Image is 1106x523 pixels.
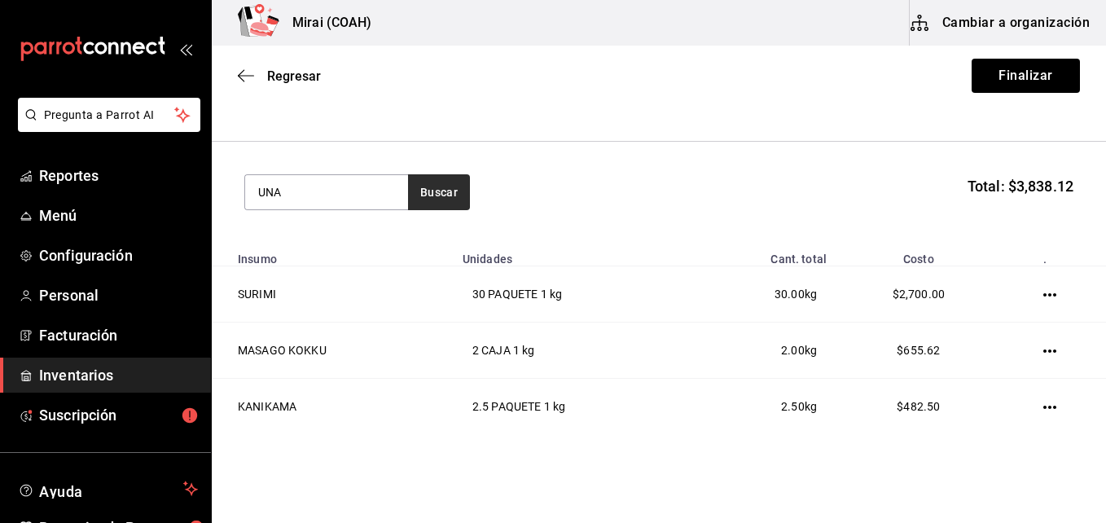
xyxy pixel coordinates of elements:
[690,266,836,323] td: kg
[836,243,1001,266] th: Costo
[39,364,198,386] span: Inventarios
[212,379,453,435] td: KANIKAMA
[212,266,453,323] td: SURIMI
[897,344,940,357] span: $655.62
[245,175,408,209] input: Buscar insumo
[690,323,836,379] td: kg
[453,243,691,266] th: Unidades
[39,165,198,187] span: Reportes
[238,68,321,84] button: Regresar
[39,479,177,499] span: Ayuda
[11,118,200,135] a: Pregunta a Parrot AI
[39,404,198,426] span: Suscripción
[775,288,805,301] span: 30.00
[781,400,805,413] span: 2.50
[972,59,1080,93] button: Finalizar
[39,244,198,266] span: Configuración
[897,400,940,413] span: $482.50
[179,42,192,55] button: open_drawer_menu
[279,13,372,33] h3: Mirai (COAH)
[212,243,453,266] th: Insumo
[968,175,1073,197] span: Total: $3,838.12
[212,323,453,379] td: MASAGO KOKKU
[39,284,198,306] span: Personal
[18,98,200,132] button: Pregunta a Parrot AI
[893,288,945,301] span: $2,700.00
[453,379,691,435] td: 2.5 PAQUETE 1 kg
[781,344,805,357] span: 2.00
[1001,243,1106,266] th: .
[44,107,175,124] span: Pregunta a Parrot AI
[453,323,691,379] td: 2 CAJA 1 kg
[453,266,691,323] td: 30 PAQUETE 1 kg
[690,243,836,266] th: Cant. total
[690,379,836,435] td: kg
[267,68,321,84] span: Regresar
[39,204,198,226] span: Menú
[408,174,470,210] button: Buscar
[39,324,198,346] span: Facturación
